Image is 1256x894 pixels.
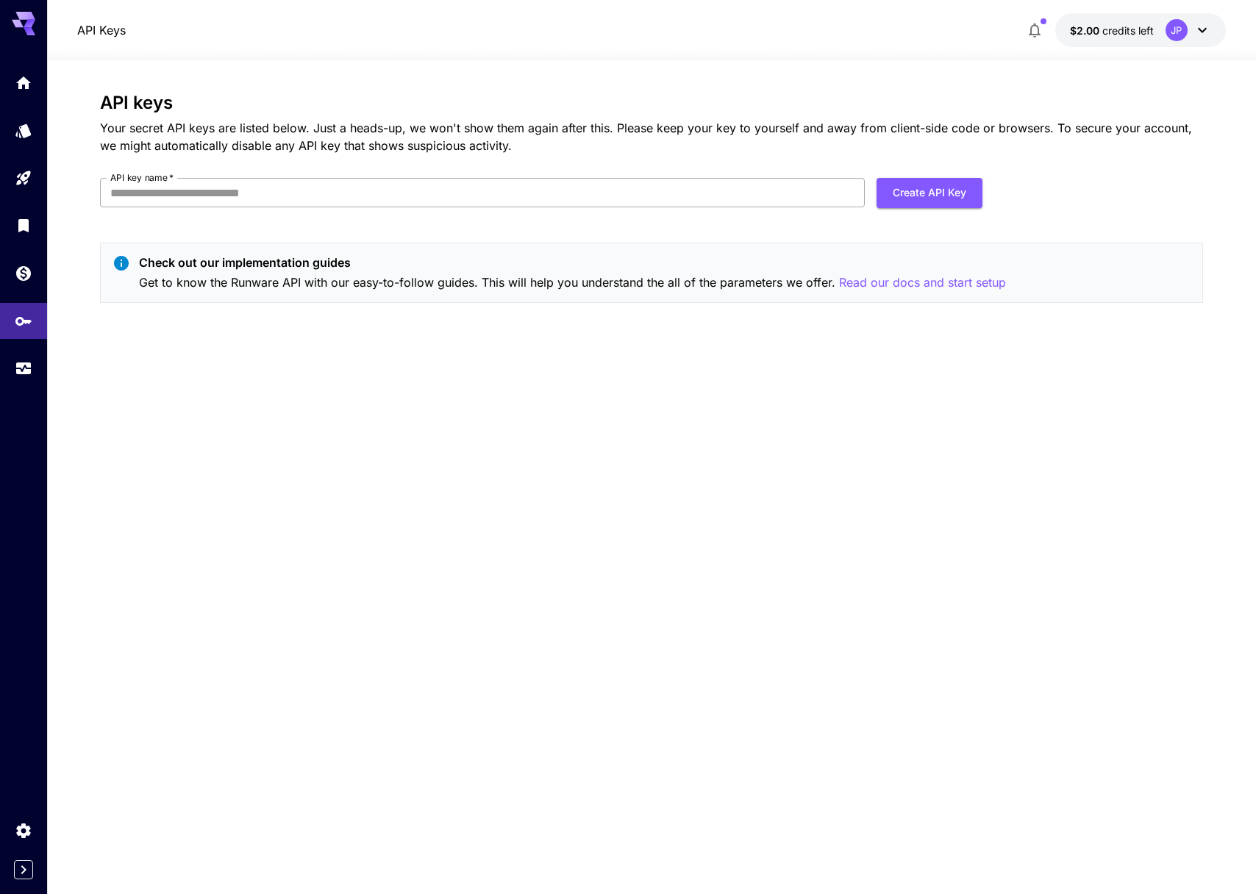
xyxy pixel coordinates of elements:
[100,119,1203,154] p: Your secret API keys are listed below. Just a heads-up, we won't show them again after this. Plea...
[1166,19,1188,41] div: JP
[1055,13,1226,47] button: $2.00JP
[15,360,32,378] div: Usage
[1102,24,1154,37] span: credits left
[110,171,174,184] label: API key name
[15,74,32,92] div: Home
[1070,23,1154,38] div: $2.00
[839,273,1006,292] button: Read our docs and start setup
[14,860,33,879] button: Expand sidebar
[877,178,982,208] button: Create API Key
[100,93,1203,113] h3: API keys
[77,21,126,39] nav: breadcrumb
[15,216,32,235] div: Library
[139,273,1006,292] p: Get to know the Runware API with our easy-to-follow guides. This will help you understand the all...
[15,169,32,187] div: Playground
[15,821,32,840] div: Settings
[139,254,1006,271] p: Check out our implementation guides
[1070,24,1102,37] span: $2.00
[15,307,32,326] div: API Keys
[15,121,32,140] div: Models
[15,264,32,282] div: Wallet
[77,21,126,39] a: API Keys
